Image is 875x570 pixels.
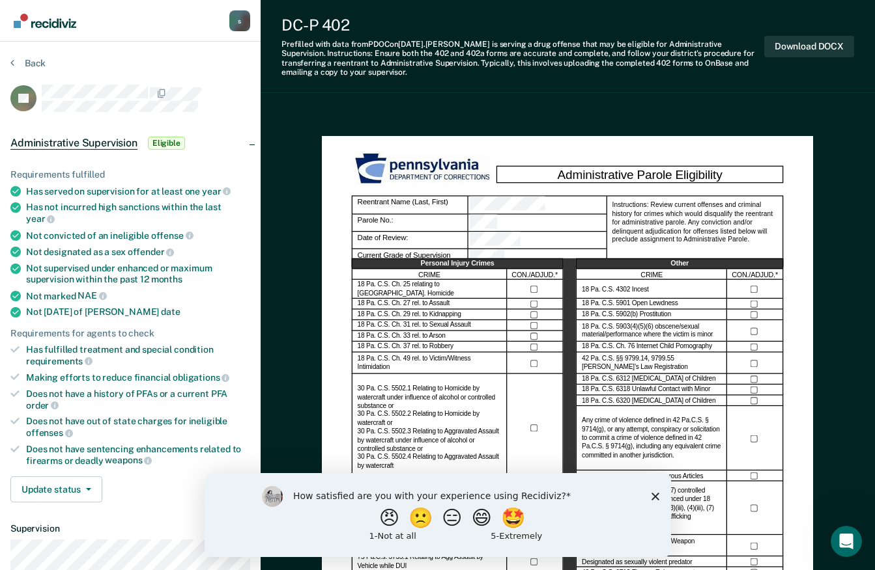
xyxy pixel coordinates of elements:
button: Update status [10,476,102,502]
iframe: Survey by Kim from Recidiviz [205,473,671,557]
div: Other [577,259,784,270]
label: 18 Pa. C.S. Ch. 33 rel. to Arson [358,332,446,341]
div: Instructions: Review current offenses and criminal history for crimes which would disqualify the ... [607,196,784,267]
div: Has fulfilled treatment and special condition [26,344,250,366]
label: 30 Pa. C.S. 5502.1 Relating to Homicide by watercraft under influence of alcohol or controlled su... [358,385,502,471]
button: Profile dropdown button [229,10,250,31]
span: months [151,274,182,284]
label: 18 Pa. C.S. Ch. 37 rel. to Robbery [358,343,453,351]
span: Eligible [148,137,185,150]
div: Reentrant Name (Last, First) [352,196,468,214]
div: Requirements for agents to check [10,328,250,339]
div: CON./ADJUD.* [508,269,564,280]
label: 18 Pa. C.S. Ch. 49 rel. to Victim/Witness Intimidation [358,355,502,372]
div: s [229,10,250,31]
button: Download DOCX [764,36,854,57]
div: Does not have sentencing enhancements related to firearms or deadly [26,444,250,466]
div: Not supervised under enhanced or maximum supervision within the past 12 [26,263,250,285]
label: 18 Pa. C.S. Ch. 31 rel. to Sexual Assault [358,321,471,330]
span: offenses [26,428,73,438]
label: 18 Pa. C.S. 6312 [MEDICAL_DATA] of Children [582,375,715,384]
img: Recidiviz [14,14,76,28]
span: offense [151,230,194,241]
span: requirements [26,356,93,366]
label: 42 Pa. C.S. §§ 9799.14, 9799.55 [PERSON_NAME]’s Law Registration [582,355,721,372]
div: Not designated as a sex [26,246,250,258]
div: Administrative Parole Eligibility [496,166,783,183]
label: Any crime of violence defined in 42 Pa.C.S. § 9714(g), or any attempt, conspiracy or solicitation... [582,417,721,460]
span: date [161,306,180,317]
iframe: Intercom live chat [831,526,862,557]
div: Does not have a history of PFAs or a current PFA order [26,388,250,411]
label: 18 Pa. C.S. 6320 [MEDICAL_DATA] of Children [582,397,715,405]
img: PDOC Logo [352,151,496,187]
div: Requirements fulfilled [10,169,250,180]
div: Date of Review: [352,232,468,250]
div: Parole No.: [468,214,607,232]
label: 18 Pa. C.S. 6318 Unlawful Contact with Minor [582,386,710,394]
label: 18 Pa. C.S. Ch. 76 Internet Child Pornography [582,343,712,351]
div: Current Grade of Supervision [468,250,607,267]
label: 18 Pa. C.S. Firearms or Dangerous Articles [582,472,703,480]
span: NAE [78,290,106,301]
span: offender [128,247,175,257]
span: obligations [173,372,229,383]
div: Has served on supervision for at least one [26,185,250,197]
label: 18 Pa. C.S. Ch. 25 relating to [GEOGRAPHIC_DATA]. Homicide [358,281,502,298]
div: Not convicted of an ineligible [26,230,250,241]
div: Parole No.: [352,214,468,232]
label: 18 Pa. C.S. Ch. 27 rel. to Assault [358,300,450,308]
div: CRIME [577,269,728,280]
label: 18 Pa. C.S. 5901 Open Lewdness [582,300,678,308]
div: Date of Review: [468,232,607,250]
span: weapons [105,455,152,465]
div: Reentrant Name (Last, First) [468,196,607,214]
div: Has not incurred high sanctions within the last [26,202,250,224]
button: Back [10,57,46,69]
div: Does not have out of state charges for ineligible [26,416,250,438]
div: Making efforts to reduce financial [26,372,250,383]
div: DC-P 402 [281,16,764,34]
span: year [26,213,55,224]
div: Current Grade of Supervision [352,250,468,267]
div: Personal Injury Crimes [352,259,564,270]
label: Designated as sexually violent predator [582,558,692,566]
label: 18 Pa. C.S. 4302 Incest [582,286,649,294]
div: Not [DATE] of [PERSON_NAME] [26,306,250,318]
div: Not marked [26,290,250,302]
label: 18 Pa. C.S. Ch. 29 rel. to Kidnapping [358,311,461,319]
label: 18 Pa. C.S. 5903(4)(5)(6) obscene/sexual material/performance where the victim is minor [582,323,721,340]
dt: Supervision [10,523,250,534]
span: Administrative Supervision [10,137,137,150]
div: CRIME [352,269,508,280]
span: year [202,186,231,197]
label: 18 Pa. C.S. 5902(b) Prostitution [582,311,671,319]
div: CON./ADJUD.* [727,269,783,280]
div: Prefilled with data from PDOC on [DATE] . [PERSON_NAME] is serving a drug offense that may be eli... [281,40,764,77]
